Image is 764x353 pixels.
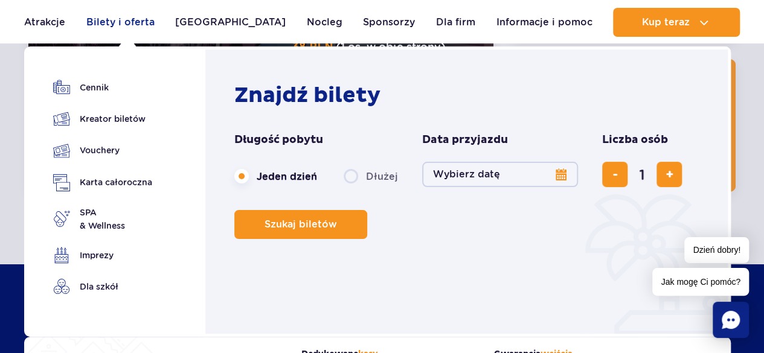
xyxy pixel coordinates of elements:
span: Kup teraz [641,17,689,28]
h2: Znajdź bilety [234,82,705,109]
a: Nocleg [307,8,342,37]
a: Sponsorzy [363,8,415,37]
a: Atrakcje [24,8,65,37]
a: Informacje i pomoc [496,8,592,37]
a: Bilety i oferta [86,8,155,37]
input: liczba biletów [628,160,656,189]
a: [GEOGRAPHIC_DATA] [175,8,286,37]
span: Jak mogę Ci pomóc? [652,268,749,296]
a: Vouchery [53,142,152,159]
a: Imprezy [53,247,152,264]
span: Data przyjazdu [422,133,508,147]
a: Cennik [53,79,152,96]
div: Chat [713,302,749,338]
label: Jeden dzień [234,164,317,189]
button: dodaj bilet [656,162,682,187]
label: Dłużej [344,164,398,189]
span: Dzień dobry! [684,237,749,263]
button: Kup teraz [613,8,740,37]
a: Karta całoroczna [53,174,152,191]
button: Szukaj biletów [234,210,367,239]
a: Dla szkół [53,278,152,295]
span: Długość pobytu [234,133,323,147]
span: Szukaj biletów [265,219,337,230]
a: SPA& Wellness [53,206,152,232]
a: Kreator biletów [53,110,152,127]
span: Liczba osób [602,133,668,147]
form: Planowanie wizyty w Park of Poland [234,133,705,239]
button: usuń bilet [602,162,628,187]
button: Wybierz datę [422,162,578,187]
a: Dla firm [436,8,475,37]
span: SPA & Wellness [80,206,125,232]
